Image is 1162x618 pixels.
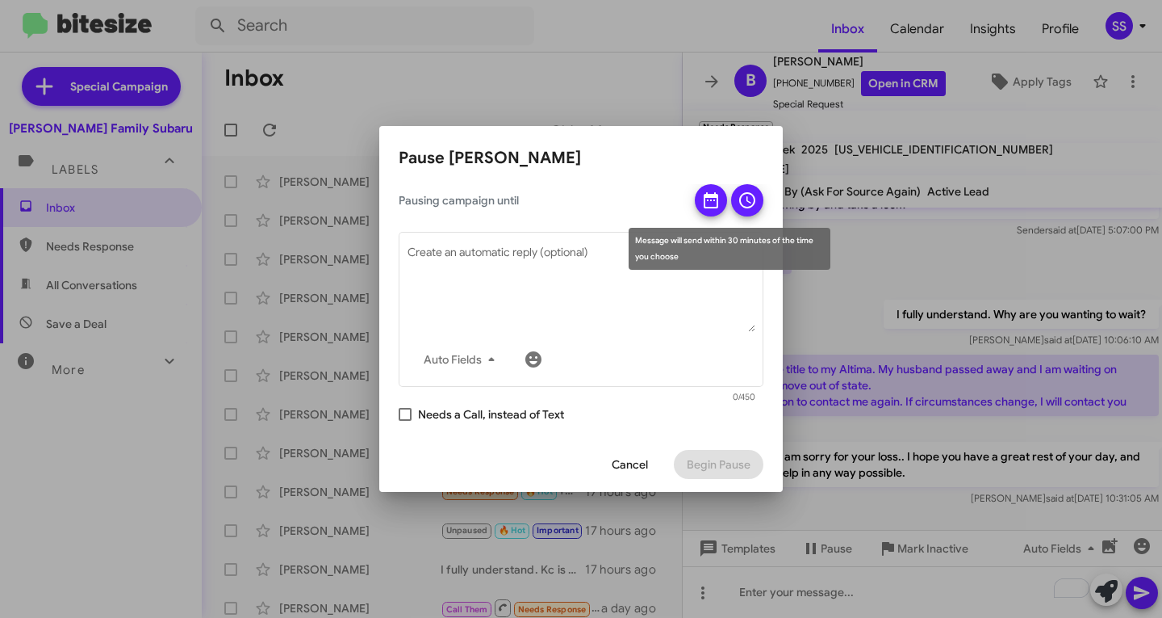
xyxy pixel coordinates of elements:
[733,393,755,402] mat-hint: 0/450
[411,345,514,374] button: Auto Fields
[629,228,830,270] div: Message will send within 30 minutes of the time you choose
[687,450,750,479] span: Begin Pause
[424,345,501,374] span: Auto Fields
[399,145,763,171] h2: Pause [PERSON_NAME]
[612,450,648,479] span: Cancel
[418,405,564,424] span: Needs a Call, instead of Text
[674,450,763,479] button: Begin Pause
[599,450,661,479] button: Cancel
[399,192,681,208] span: Pausing campaign until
